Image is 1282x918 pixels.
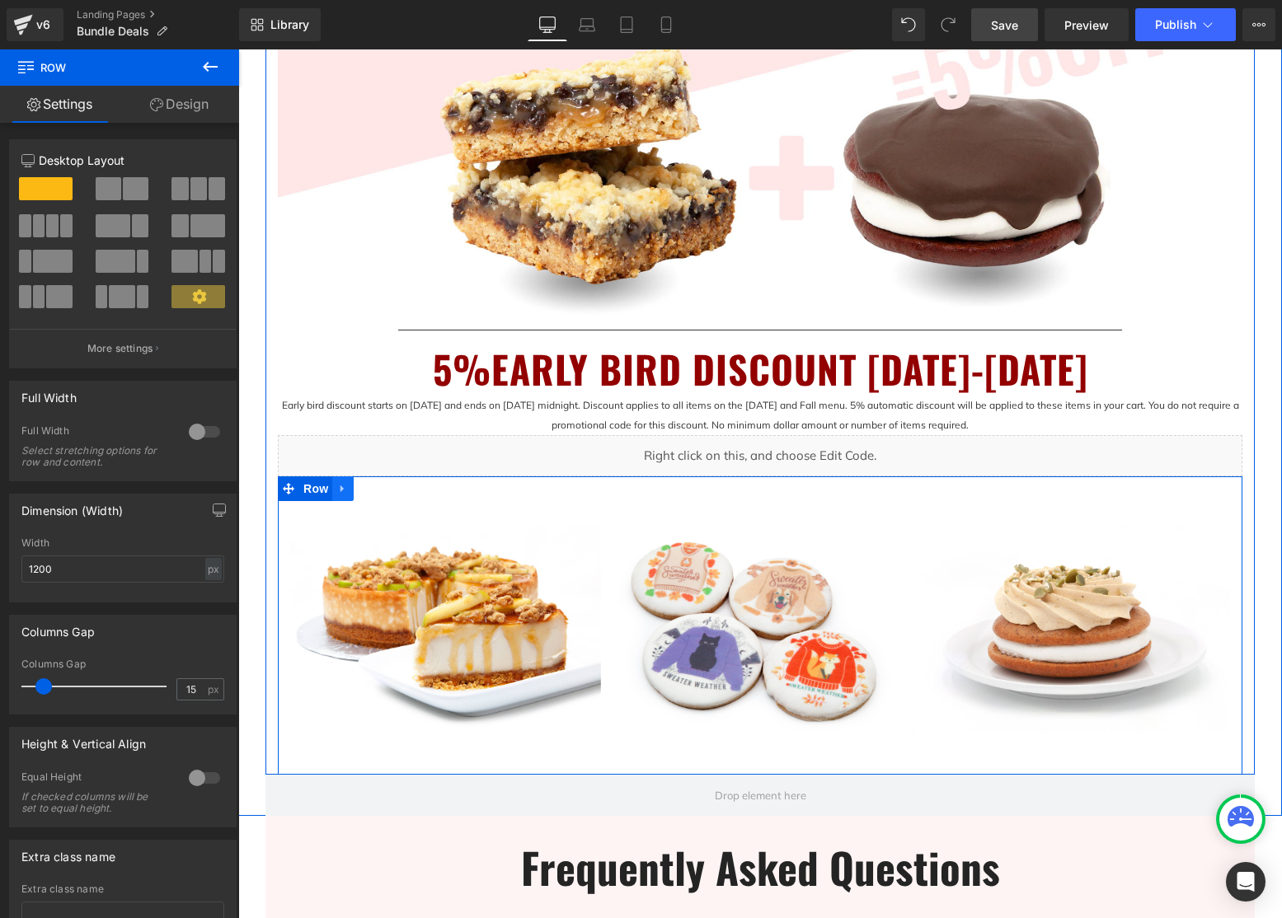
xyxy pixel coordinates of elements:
div: Dimension (Width) [21,494,123,518]
p: Need Help? We've got you covered! [40,863,1004,889]
a: Mobile [646,8,686,41]
span: Row [61,427,94,452]
button: Publish [1135,8,1236,41]
div: Full Width [21,424,172,442]
div: px [205,558,222,580]
a: Desktop [528,8,567,41]
h2: Frequently Asked Questions [40,793,1004,843]
div: Height & Vertical Align [21,728,146,751]
a: v6 [7,8,63,41]
span: Save [991,16,1018,34]
button: More [1242,8,1275,41]
span: Bundle Deals [77,25,149,38]
a: Laptop [567,8,607,41]
div: If checked columns will be set to equal height. [21,791,170,814]
button: Redo [932,8,965,41]
div: Full Width [21,382,77,405]
p: More settings [87,341,153,356]
a: Landing Pages [77,8,239,21]
a: Tablet [607,8,646,41]
div: Select stretching options for row and content. [21,445,170,468]
div: Columns Gap [21,658,224,670]
div: Columns Gap [21,616,95,639]
p: Desktop Layout [21,152,224,169]
a: Design [120,86,239,123]
div: Width [21,537,224,549]
span: px [208,684,222,695]
div: Extra class name [21,883,224,895]
p: Early bird discount starts on [DATE] and ends on [DATE] midnight. Discount applies to all items o... [40,346,1004,386]
div: Equal Height [21,770,172,788]
span: Publish [1155,18,1196,31]
span: Library [270,17,309,32]
button: More settings [10,329,236,368]
a: Expand / Collapse [94,427,115,452]
a: Preview [1045,8,1129,41]
div: Open Intercom Messenger [1226,862,1266,902]
button: Undo [892,8,925,41]
span: Row [16,49,181,86]
span: Preview [1064,16,1109,34]
a: New Library [239,8,321,41]
div: v6 [33,14,54,35]
div: Extra class name [21,841,115,864]
h1: 5%EARLY BIRD DISCOUNT [DATE]-[DATE] [40,292,1004,347]
input: auto [21,555,224,583]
